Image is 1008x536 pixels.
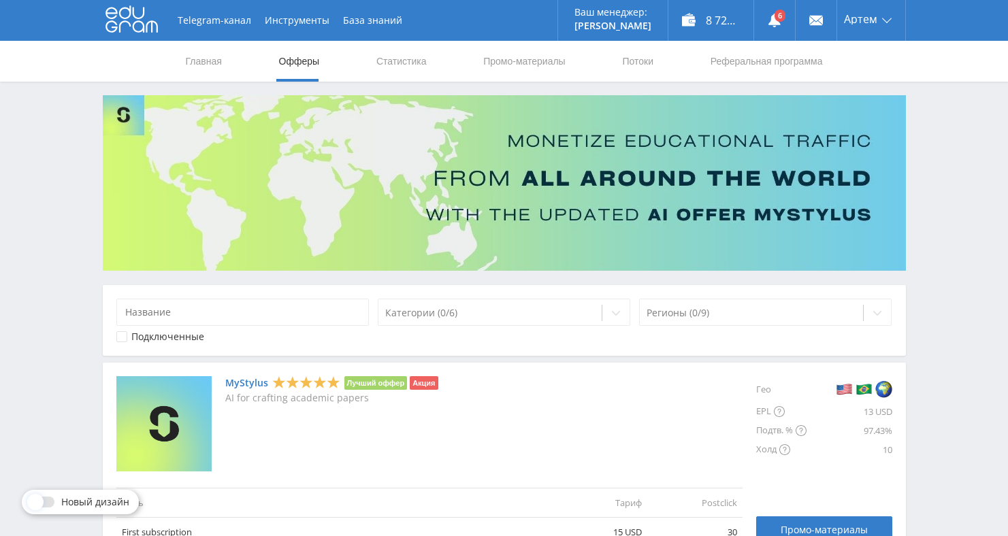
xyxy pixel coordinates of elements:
div: 13 USD [807,402,892,421]
span: Новый дизайн [61,497,129,507]
a: MyStylus [225,378,268,388]
li: Лучший оффер [344,376,408,390]
a: Офферы [278,41,321,82]
a: Реферальная программа [709,41,824,82]
div: Подключенные [131,331,204,342]
p: Ваш менеджер: [574,7,651,18]
td: Postclick [647,488,743,517]
a: Статистика [375,41,428,82]
td: Тариф [552,488,647,517]
p: AI for crafting academic papers [225,392,438,403]
p: [PERSON_NAME] [574,20,651,31]
div: Гео [756,376,807,402]
div: 10 [807,440,892,459]
div: 97.43% [807,421,892,440]
div: EPL [756,402,807,421]
a: Промо-материалы [482,41,566,82]
span: Промо-материалы [781,524,868,535]
div: 5 Stars [272,375,340,390]
a: Главная [184,41,223,82]
span: Артем [844,14,877,24]
input: Название [116,299,370,326]
img: Banner [103,95,906,271]
img: MyStylus [116,376,212,471]
td: Цель [116,488,552,517]
div: Подтв. % [756,421,807,440]
li: Акция [410,376,438,390]
div: Холд [756,440,807,459]
a: Потоки [621,41,655,82]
